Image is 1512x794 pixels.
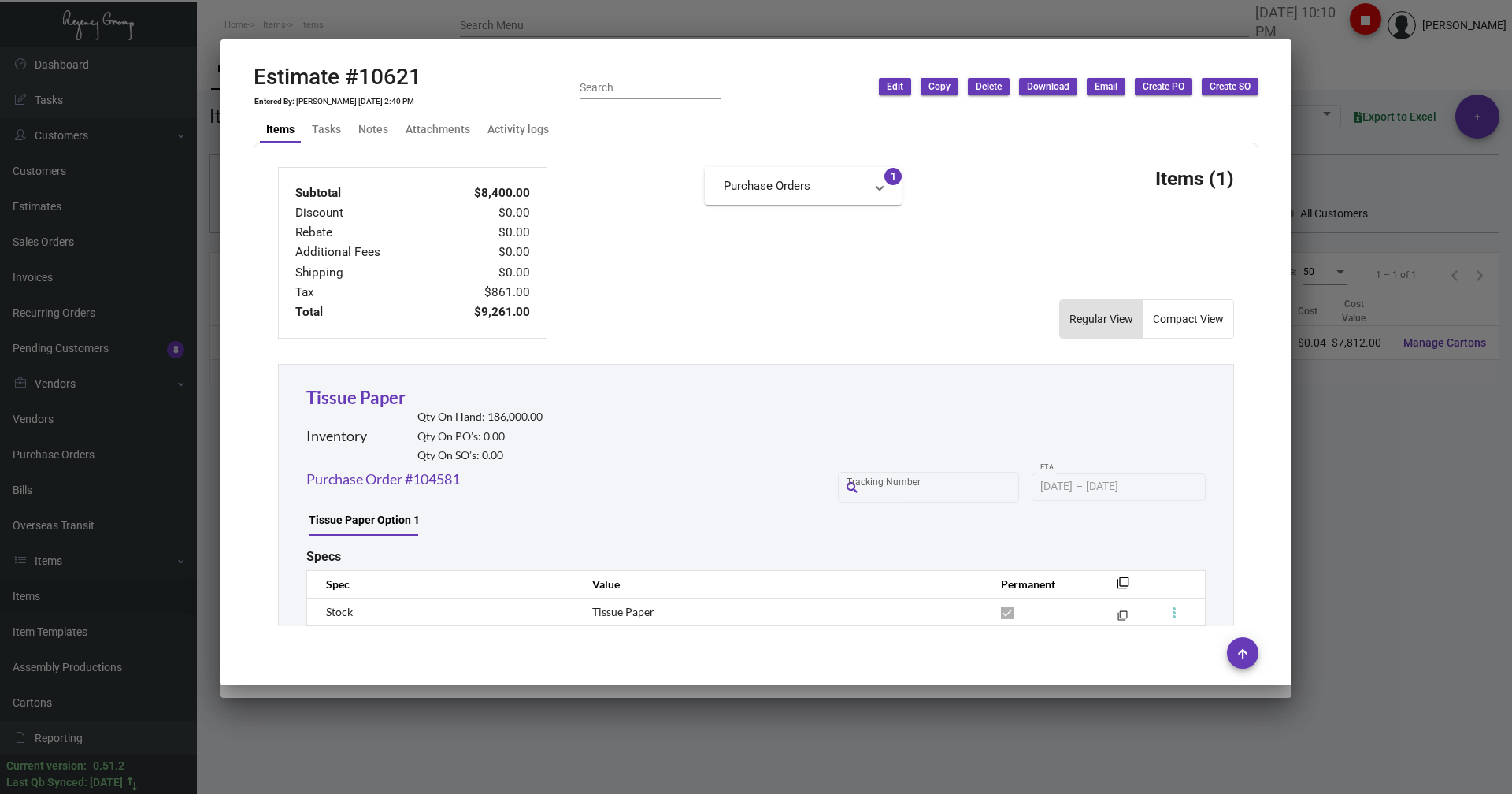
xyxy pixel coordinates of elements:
span: Delete [976,80,1002,94]
button: Download [1019,78,1077,95]
th: Permanent [985,570,1093,598]
input: End date [1086,480,1162,493]
div: Activity logs [487,121,549,138]
td: $8,400.00 [436,184,531,203]
td: $0.00 [436,243,531,262]
span: Create PO [1143,80,1184,94]
span: – [1076,480,1083,493]
h2: Inventory [306,428,367,445]
td: Entered By: [254,97,295,106]
span: Email [1095,80,1117,94]
td: Total [295,302,436,322]
td: $0.00 [436,203,531,223]
button: Email [1087,78,1125,95]
h2: Qty On PO’s: 0.00 [417,430,543,443]
h2: Estimate #10621 [254,64,421,91]
td: $9,261.00 [436,302,531,322]
div: Current version: [6,758,87,774]
td: Rebate [295,223,436,243]
div: Tasks [312,121,341,138]
span: Edit [887,80,903,94]
td: Shipping [295,263,436,283]
td: $0.00 [436,263,531,283]
span: Stock [326,605,353,618]
input: Start date [1040,480,1073,493]
h2: Specs [306,549,341,564]
div: 0.51.2 [93,758,124,774]
span: Copy [928,80,951,94]
span: Create SO [1210,80,1251,94]
th: Spec [307,570,576,598]
h2: Qty On SO’s: 0.00 [417,449,543,462]
mat-expansion-panel-header: Purchase Orders [705,167,902,205]
span: Tissue Paper [592,605,654,618]
td: Discount [295,203,436,223]
td: [PERSON_NAME] [DATE] 2:40 PM [295,97,415,106]
h3: Items (1) [1155,167,1234,190]
div: Notes [358,121,388,138]
div: Tissue Paper Option 1 [309,512,420,529]
td: Tax [295,283,436,302]
td: $0.00 [436,223,531,243]
button: Delete [968,78,1010,95]
mat-panel-title: Purchase Orders [724,177,864,195]
a: Purchase Order #104581 [306,469,460,490]
div: Last Qb Synced: [DATE] [6,774,123,791]
div: Attachments [406,121,470,138]
mat-icon: filter_none [1117,614,1128,624]
button: Create PO [1135,78,1192,95]
mat-icon: filter_none [1117,581,1129,594]
button: Create SO [1202,78,1258,95]
span: Download [1027,80,1069,94]
button: Edit [879,78,911,95]
td: Additional Fees [295,243,436,262]
a: Tissue Paper [306,387,406,408]
button: Compact View [1143,300,1233,338]
button: Copy [921,78,958,95]
td: $861.00 [436,283,531,302]
th: Value [576,570,985,598]
td: Subtotal [295,184,436,203]
div: Items [266,121,295,138]
h2: Qty On Hand: 186,000.00 [417,410,543,424]
button: Regular View [1060,300,1143,338]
